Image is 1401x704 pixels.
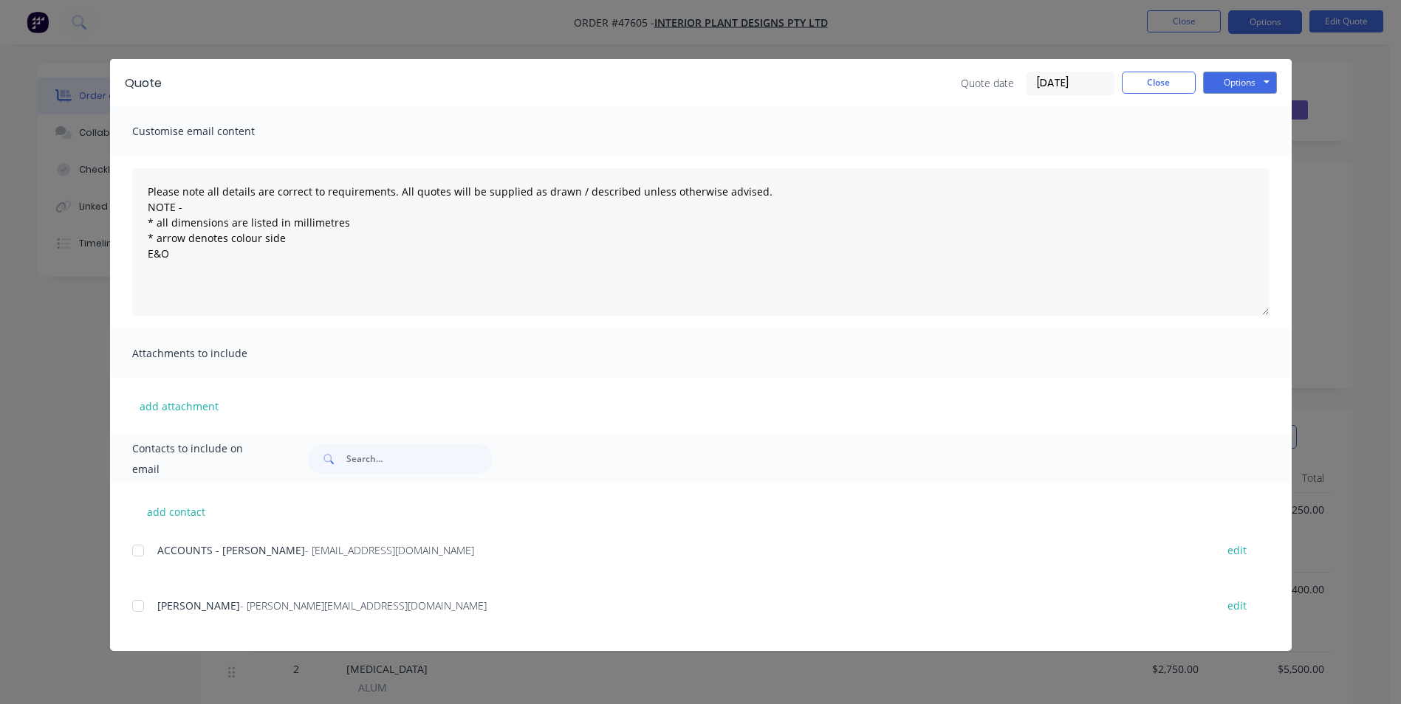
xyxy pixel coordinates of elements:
span: - [PERSON_NAME][EMAIL_ADDRESS][DOMAIN_NAME] [240,598,487,612]
button: Options [1203,72,1277,94]
input: Search... [346,444,493,474]
button: add contact [132,500,221,522]
div: Quote [125,75,162,92]
span: - [EMAIL_ADDRESS][DOMAIN_NAME] [305,543,474,557]
iframe: Intercom live chat [1351,654,1386,689]
span: Quote date [961,75,1014,91]
button: add attachment [132,395,226,417]
span: ACCOUNTS - [PERSON_NAME] [157,543,305,557]
textarea: Please note all details are correct to requirements. All quotes will be supplied as drawn / descr... [132,168,1270,316]
button: edit [1219,540,1256,560]
button: Close [1122,72,1196,94]
span: [PERSON_NAME] [157,598,240,612]
span: Attachments to include [132,343,295,364]
button: edit [1219,596,1256,615]
span: Customise email content [132,121,295,142]
span: Contacts to include on email [132,438,272,480]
